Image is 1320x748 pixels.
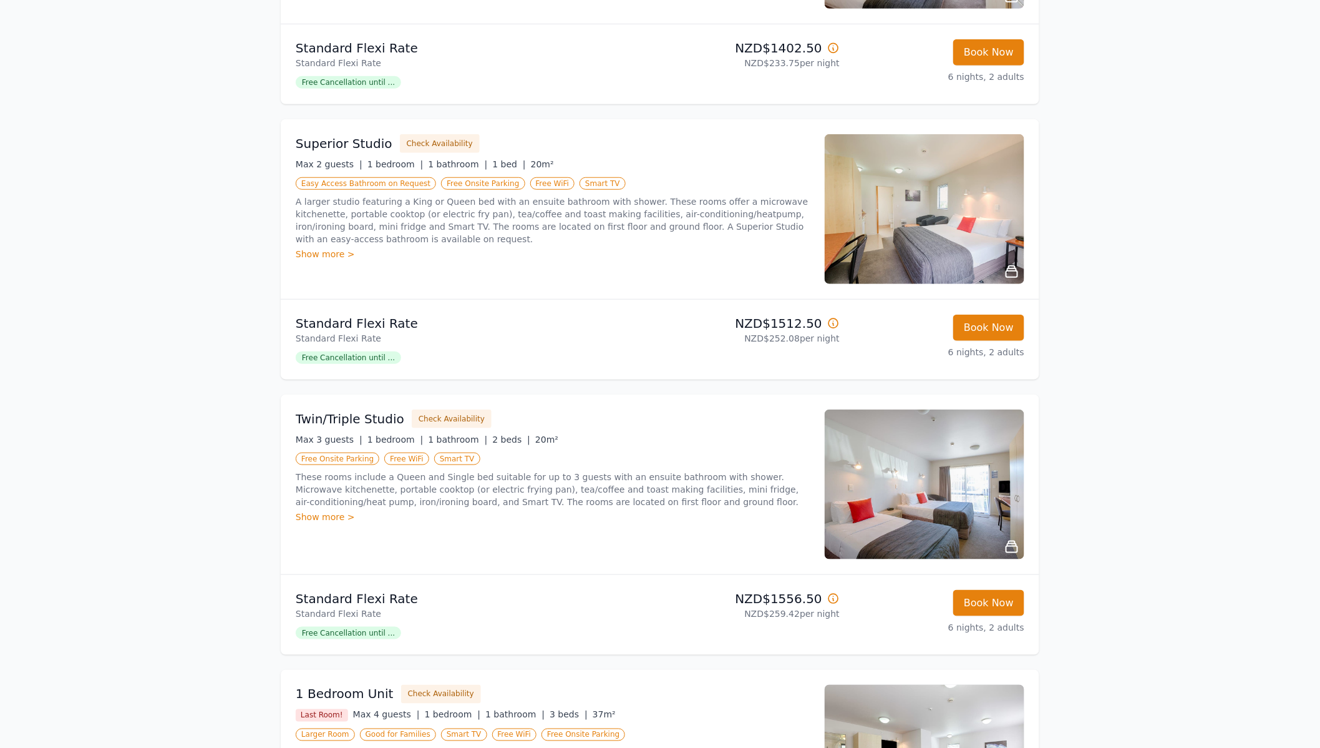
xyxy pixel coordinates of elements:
[296,76,401,89] span: Free Cancellation until ...
[296,177,436,190] span: Easy Access Bathroom on Request
[296,435,362,445] span: Max 3 guests |
[850,621,1024,634] p: 6 nights, 2 adults
[296,511,810,523] div: Show more >
[492,435,530,445] span: 2 beds |
[296,195,810,245] p: A larger studio featuring a King or Queen bed with an ensuite bathroom with shower. These rooms o...
[412,410,492,428] button: Check Availability
[492,729,537,741] span: Free WiFi
[296,627,401,639] span: Free Cancellation until ...
[665,332,840,345] p: NZD$252.08 per night
[485,710,545,720] span: 1 bathroom |
[441,729,487,741] span: Smart TV
[492,159,525,169] span: 1 bed |
[296,471,810,508] p: These rooms include a Queen and Single bed suitable for up to 3 guests with an ensuite bathroom w...
[296,686,394,703] h3: 1 Bedroom Unit
[665,57,840,69] p: NZD$233.75 per night
[296,590,655,608] p: Standard Flexi Rate
[530,177,575,190] span: Free WiFi
[850,71,1024,83] p: 6 nights, 2 adults
[953,39,1024,66] button: Book Now
[665,590,840,608] p: NZD$1556.50
[296,248,810,260] div: Show more >
[541,729,625,741] span: Free Onsite Parking
[296,410,404,428] h3: Twin/Triple Studio
[665,39,840,57] p: NZD$1402.50
[296,453,379,465] span: Free Onsite Parking
[531,159,554,169] span: 20m²
[953,315,1024,341] button: Book Now
[400,134,480,153] button: Check Availability
[593,710,616,720] span: 37m²
[367,159,424,169] span: 1 bedroom |
[367,435,424,445] span: 1 bedroom |
[296,39,655,57] p: Standard Flexi Rate
[296,315,655,332] p: Standard Flexi Rate
[296,332,655,345] p: Standard Flexi Rate
[353,710,420,720] span: Max 4 guests |
[360,729,436,741] span: Good for Families
[428,159,487,169] span: 1 bathroom |
[428,435,487,445] span: 1 bathroom |
[953,590,1024,616] button: Book Now
[550,710,588,720] span: 3 beds |
[850,346,1024,358] p: 6 nights, 2 adults
[535,435,558,445] span: 20m²
[384,453,429,465] span: Free WiFi
[296,352,401,364] span: Free Cancellation until ...
[296,57,655,69] p: Standard Flexi Rate
[425,710,481,720] span: 1 bedroom |
[296,729,355,741] span: Larger Room
[665,315,840,332] p: NZD$1512.50
[296,608,655,620] p: Standard Flexi Rate
[296,159,362,169] span: Max 2 guests |
[434,453,480,465] span: Smart TV
[665,608,840,620] p: NZD$259.42 per night
[296,709,348,722] span: Last Room!
[580,177,626,190] span: Smart TV
[441,177,525,190] span: Free Onsite Parking
[296,135,392,152] h3: Superior Studio
[401,685,481,704] button: Check Availability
